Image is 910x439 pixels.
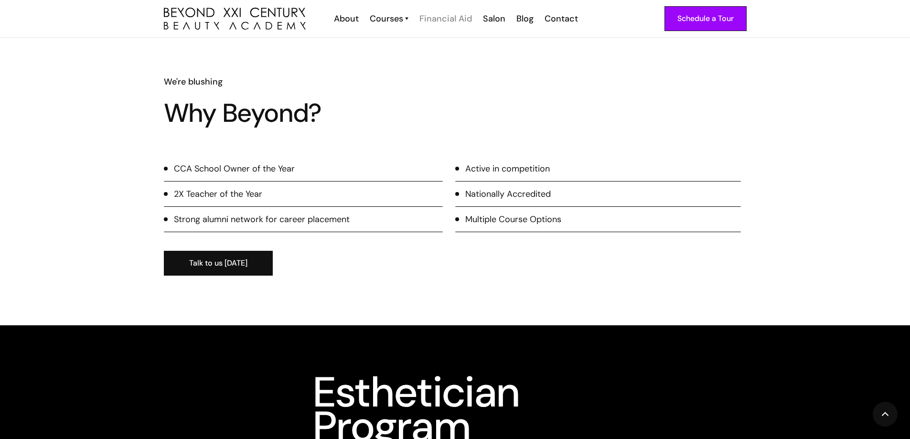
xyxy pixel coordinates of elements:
[483,12,505,25] div: Salon
[516,12,534,25] div: Blog
[465,188,551,200] div: Nationally Accredited
[334,12,359,25] div: About
[164,8,306,30] a: home
[328,12,364,25] a: About
[164,100,400,126] h1: Why Beyond?
[174,188,262,200] div: 2X Teacher of the Year
[164,251,273,276] a: Talk to us [DATE]
[677,12,734,25] div: Schedule a Tour
[465,213,561,225] div: Multiple Course Options
[510,12,538,25] a: Blog
[664,6,747,31] a: Schedule a Tour
[419,12,472,25] div: Financial Aid
[174,162,295,175] div: CCA School Owner of the Year
[545,12,578,25] div: Contact
[413,12,477,25] a: Financial Aid
[370,12,408,25] a: Courses
[465,162,550,175] div: Active in competition
[477,12,510,25] a: Salon
[164,8,306,30] img: beyond 21st century beauty academy logo
[538,12,583,25] a: Contact
[370,12,403,25] div: Courses
[174,213,350,225] div: Strong alumni network for career placement
[164,75,400,88] h6: We're blushing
